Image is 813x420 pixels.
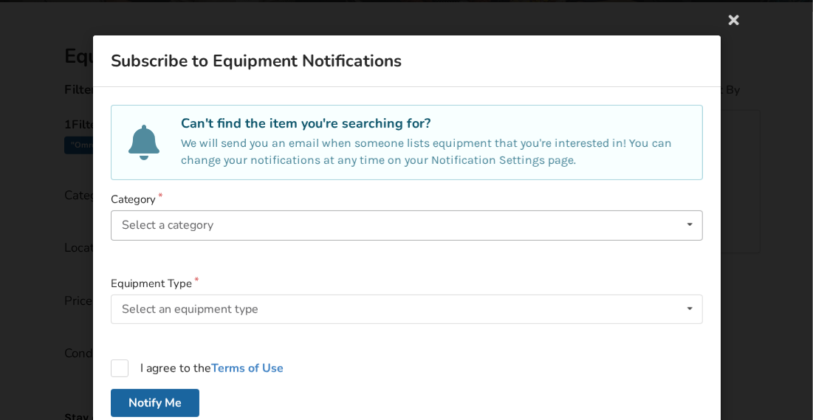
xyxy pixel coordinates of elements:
[180,135,685,169] p: We will send you an email when someone lists equipment that you're interested in! You can change ...
[122,219,213,231] div: Select a category
[211,360,284,376] a: Terms of Use
[93,35,721,87] div: Subscribe to Equipment Notifications
[111,276,703,292] label: Equipment Type
[122,303,258,315] div: Select an equipment type
[180,115,685,132] div: Can't find the item you're searching for?
[111,359,284,377] label: I agree to the
[111,389,199,417] button: Notify Me
[111,192,703,207] label: Category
